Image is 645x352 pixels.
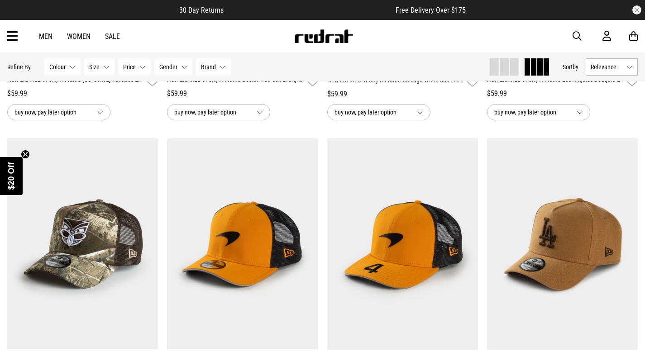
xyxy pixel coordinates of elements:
[294,29,354,43] img: Redrat logo
[7,162,16,190] span: $20 Off
[242,5,377,14] iframe: Customer reviews powered by Trustpilot
[327,76,463,89] a: New Era MLB 9Forty A-Frame Chicago White Sox Evergreen Snapback Cap
[167,88,318,99] div: $59.99
[39,32,53,41] a: Men
[123,63,136,71] span: Price
[174,107,249,118] span: buy now, pay later option
[487,138,638,350] img: New Era Mlb 9forty A-frame Los Angeles Dodgers Washed Canvas Bronze Cap in Brown
[167,138,318,350] img: New Era 9seventy Mclaren Racing Stretch Snapback Cap in Orange
[7,75,143,88] a: New Era MLB 9Forty A-Frame [US_STATE] Yankees Evergreen Snapback Cap
[105,32,120,41] a: Sale
[14,107,90,118] span: buy now, pay later option
[487,75,623,88] a: New Era MLB 9Forty A-Frame Los Angeles Dodgers Evergreen Snapback Cap
[167,75,303,88] a: New Era MLB 9Forty A-Frame Boston Red Sox Evergreen Snapback Cap
[179,6,224,14] span: 30 Day Returns
[89,63,100,71] span: Size
[327,104,430,120] button: buy now, pay later option
[201,63,216,71] span: Brand
[487,88,638,99] div: $59.99
[7,63,31,71] p: Refine By
[591,63,623,71] span: Relevance
[7,4,34,31] button: Open LiveChat chat widget
[67,32,91,41] a: Women
[49,63,66,71] span: Colour
[586,58,638,76] button: Relevance
[494,107,569,118] span: buy now, pay later option
[167,104,270,120] button: buy now, pay later option
[7,138,158,350] img: New Era Nrl 9forty A-frame New Zealand Warriors Realtree Trucker Snapback in Brown
[327,89,478,100] div: $59.99
[118,58,151,76] button: Price
[196,58,231,76] button: Brand
[396,6,466,14] span: Free Delivery Over $175
[154,58,192,76] button: Gender
[334,107,410,118] span: buy now, pay later option
[327,138,478,350] img: New Era 9seventy Mclaren Racing Rep Ln Stretch Snapback Cap in Orange
[159,63,177,71] span: Gender
[573,63,578,71] span: by
[44,58,81,76] button: Colour
[563,62,578,72] button: Sortby
[84,58,115,76] button: Size
[7,88,158,99] div: $59.99
[7,104,110,120] button: buy now, pay later option
[487,104,590,120] button: buy now, pay later option
[21,150,30,159] button: Close teaser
